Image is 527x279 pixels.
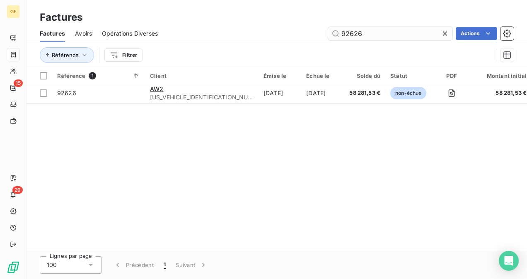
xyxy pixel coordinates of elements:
[52,52,79,58] span: Référence
[7,5,20,18] div: GF
[456,27,497,40] button: Actions
[57,89,76,96] span: 92626
[89,72,96,79] span: 1
[301,83,344,103] td: [DATE]
[390,87,426,99] span: non-échue
[14,79,23,87] span: 15
[436,72,467,79] div: PDF
[57,72,85,79] span: Référence
[150,85,163,92] span: AW2
[12,186,23,194] span: 29
[259,83,301,103] td: [DATE]
[40,29,65,38] span: Factures
[349,89,380,97] span: 58 281,53 €
[102,29,158,38] span: Opérations Diverses
[75,29,92,38] span: Avoirs
[109,256,159,274] button: Précédent
[306,72,339,79] div: Échue le
[477,72,527,79] div: Montant initial
[477,89,527,97] span: 58 281,53 €
[499,251,519,271] div: Open Intercom Messenger
[47,261,57,269] span: 100
[171,256,213,274] button: Suivant
[150,72,254,79] div: Client
[159,256,171,274] button: 1
[164,261,166,269] span: 1
[263,72,296,79] div: Émise le
[150,93,254,101] span: [US_VEHICLE_IDENTIFICATION_NUMBER]
[104,48,143,62] button: Filtrer
[7,261,20,274] img: Logo LeanPay
[40,10,82,25] h3: Factures
[390,72,426,79] div: Statut
[349,72,380,79] div: Solde dû
[328,27,452,40] input: Rechercher
[40,47,94,63] button: Référence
